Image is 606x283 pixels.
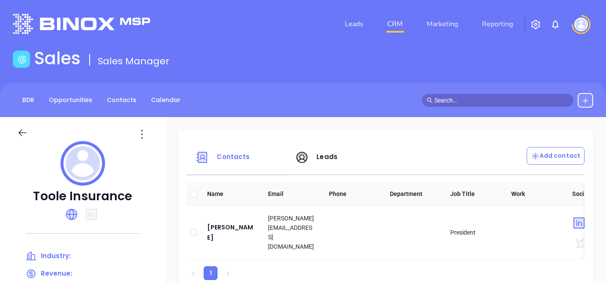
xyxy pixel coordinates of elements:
th: Department [383,182,444,206]
img: iconSetting [531,19,541,30]
span: left [191,271,196,276]
a: 1 [204,267,217,280]
img: iconNotification [550,19,561,30]
a: Marketing [423,15,461,33]
a: [PERSON_NAME] [207,222,254,243]
p: Toole Insurance [17,189,148,204]
th: Phone [322,182,383,206]
a: Contacts [102,93,142,107]
th: Job Title [443,182,504,206]
li: Previous Page [187,266,200,280]
p: Add contact [531,151,580,160]
span: Leads [317,152,338,161]
span: Contacts [217,152,250,161]
span: Revenue: [41,269,72,278]
a: Opportunities [44,93,97,107]
td: [PERSON_NAME][EMAIL_ADDRESS][DOMAIN_NAME] [261,206,322,259]
a: Reporting [479,15,516,33]
img: user [574,18,588,31]
button: right [221,266,235,280]
th: Email [261,182,322,206]
a: CRM [384,15,406,33]
a: BDR [17,93,39,107]
span: Sales Manager [98,54,169,68]
span: Industry: [41,251,71,260]
a: Calendar [146,93,186,107]
li: 1 [204,266,217,280]
span: right [225,271,230,276]
button: left [187,266,200,280]
th: Name [200,182,261,206]
img: logo [13,14,150,34]
li: Next Page [221,266,235,280]
span: search [427,97,433,103]
h1: Sales [34,48,81,69]
a: Leads [341,15,367,33]
img: profile logo [60,141,105,186]
input: Search… [434,96,569,105]
td: President [443,206,504,259]
th: Work [504,182,565,206]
